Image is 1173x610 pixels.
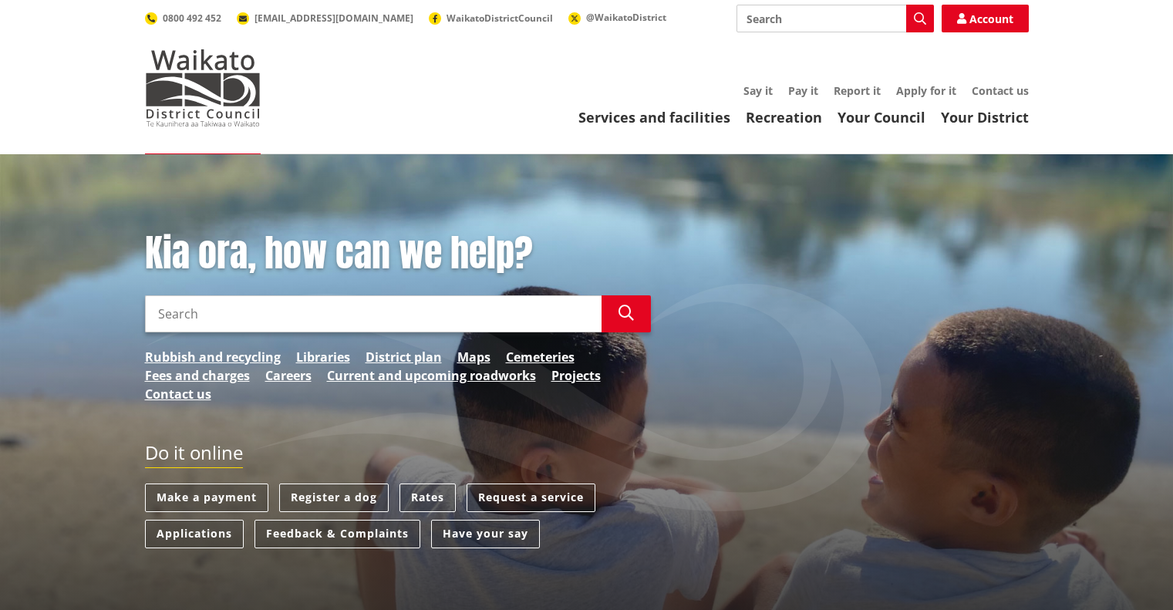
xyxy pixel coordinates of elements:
a: Pay it [788,83,818,98]
a: District plan [366,348,442,366]
a: Your Council [838,108,925,126]
h2: Do it online [145,442,243,469]
a: Fees and charges [145,366,250,385]
a: Services and facilities [578,108,730,126]
a: Cemeteries [506,348,575,366]
input: Search input [145,295,602,332]
a: Maps [457,348,490,366]
a: Contact us [972,83,1029,98]
a: @WaikatoDistrict [568,11,666,24]
a: Rates [399,484,456,512]
a: Apply for it [896,83,956,98]
span: WaikatoDistrictCouncil [447,12,553,25]
a: Account [942,5,1029,32]
a: Careers [265,366,312,385]
a: Say it [743,83,773,98]
a: Rubbish and recycling [145,348,281,366]
span: @WaikatoDistrict [586,11,666,24]
a: Projects [551,366,601,385]
a: Make a payment [145,484,268,512]
a: Recreation [746,108,822,126]
a: Report it [834,83,881,98]
a: Request a service [467,484,595,512]
a: Contact us [145,385,211,403]
span: [EMAIL_ADDRESS][DOMAIN_NAME] [254,12,413,25]
a: Applications [145,520,244,548]
a: Your District [941,108,1029,126]
a: 0800 492 452 [145,12,221,25]
a: Libraries [296,348,350,366]
input: Search input [736,5,934,32]
a: Current and upcoming roadworks [327,366,536,385]
a: Register a dog [279,484,389,512]
h1: Kia ora, how can we help? [145,231,651,276]
a: [EMAIL_ADDRESS][DOMAIN_NAME] [237,12,413,25]
a: Feedback & Complaints [254,520,420,548]
a: Have your say [431,520,540,548]
a: WaikatoDistrictCouncil [429,12,553,25]
span: 0800 492 452 [163,12,221,25]
img: Waikato District Council - Te Kaunihera aa Takiwaa o Waikato [145,49,261,126]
